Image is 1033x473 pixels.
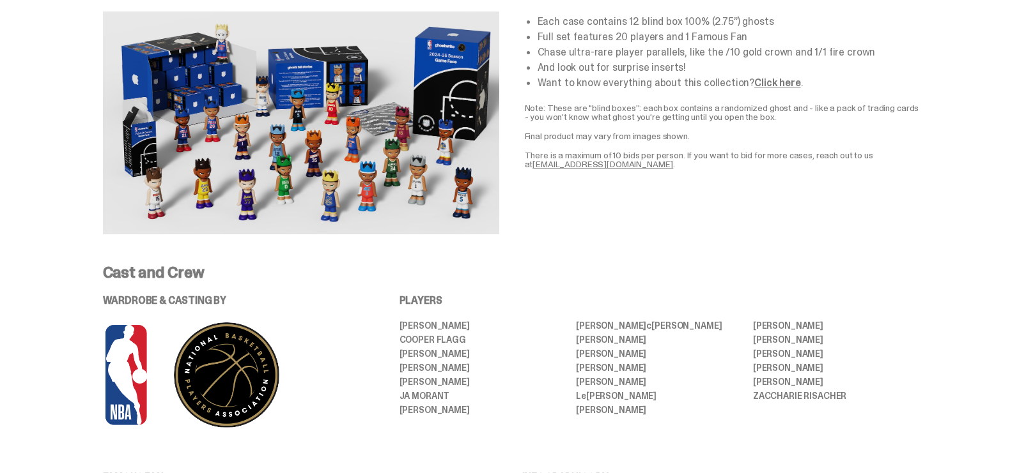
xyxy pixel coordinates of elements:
[538,47,921,57] li: Chase ultra-rare player parallels, like the /10 gold crown and 1/1 fire crown
[525,131,921,140] p: Final product may vary from images shown.
[646,320,651,331] span: c
[400,296,921,306] p: PLAYERS
[576,377,744,386] li: [PERSON_NAME]
[400,349,568,358] li: [PERSON_NAME]
[400,335,568,344] li: Cooper Flagg
[753,335,921,344] li: [PERSON_NAME]
[532,158,673,170] a: [EMAIL_ADDRESS][DOMAIN_NAME]
[103,296,364,306] p: WARDROBE & CASTING BY
[581,390,586,402] span: e
[576,321,744,330] li: [PERSON_NAME] [PERSON_NAME]
[753,321,921,330] li: [PERSON_NAME]
[525,103,921,121] p: Note: These are "blind boxes”: each box contains a randomized ghost and - like a pack of trading ...
[538,32,921,42] li: Full set features 20 players and 1 Famous Fan
[754,76,800,89] a: Click here
[400,405,568,414] li: [PERSON_NAME]
[576,405,744,414] li: [PERSON_NAME]
[576,349,744,358] li: [PERSON_NAME]
[576,335,744,344] li: [PERSON_NAME]
[753,363,921,372] li: [PERSON_NAME]
[753,349,921,358] li: [PERSON_NAME]
[538,78,921,88] li: Want to know everything about this collection? .
[103,265,921,280] p: Cast and Crew
[576,363,744,372] li: [PERSON_NAME]
[400,391,568,400] li: JA MORANT
[538,17,921,27] li: Each case contains 12 blind box 100% (2.75”) ghosts
[753,391,921,400] li: ZACCHARIE RISACHER
[400,377,568,386] li: [PERSON_NAME]
[576,391,744,400] li: L [PERSON_NAME]
[400,363,568,372] li: [PERSON_NAME]
[103,11,499,234] img: NBA-Case-Details.png
[753,377,921,386] li: [PERSON_NAME]
[538,63,921,73] li: And look out for surprise inserts!
[103,321,327,429] img: NBA%20and%20PA%20logo%20for%20PDP-04.png
[400,321,568,330] li: [PERSON_NAME]
[525,151,921,169] p: There is a maximum of 10 bids per person. If you want to bid for more cases, reach out to us at .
